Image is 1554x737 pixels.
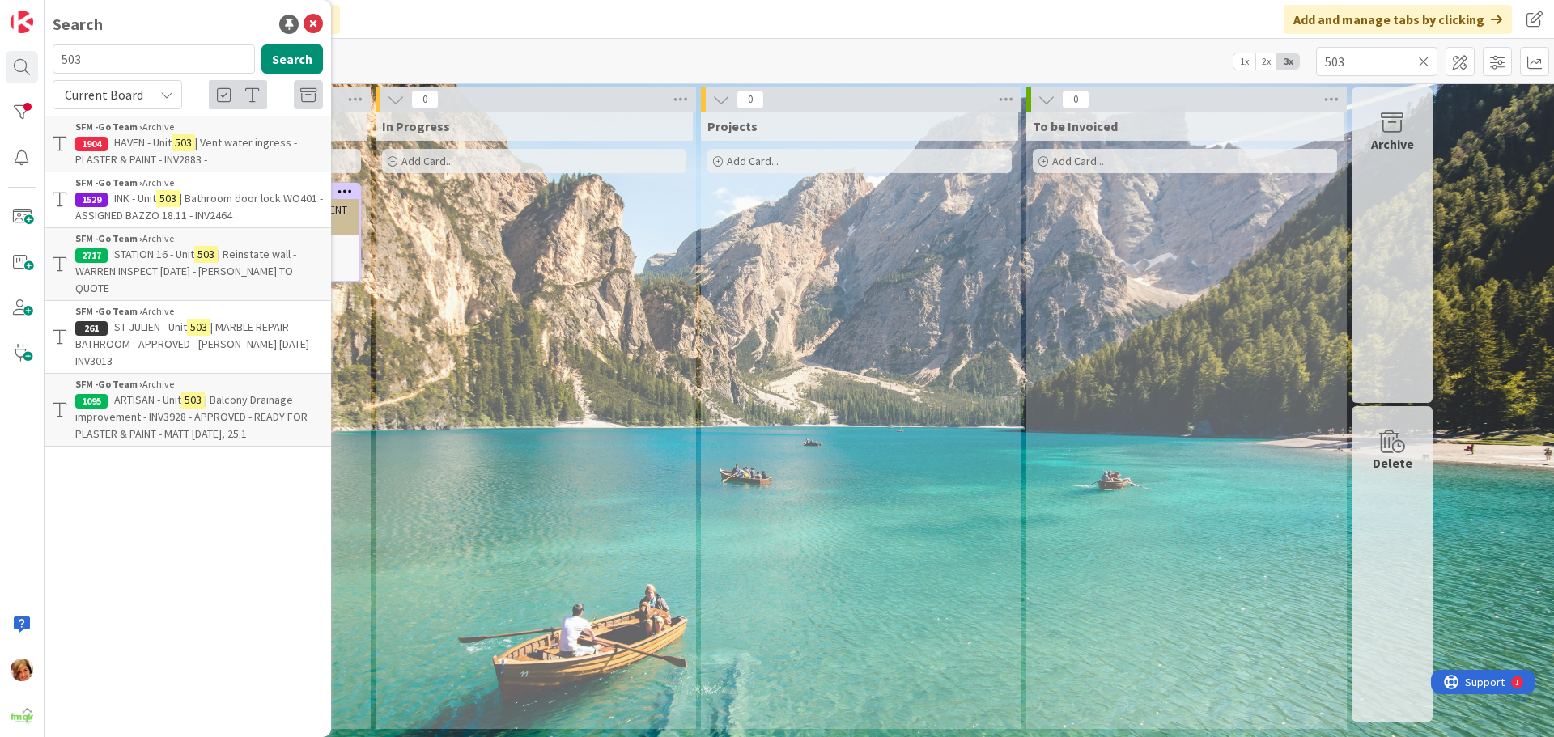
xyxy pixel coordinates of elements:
img: Visit kanbanzone.com [11,11,33,33]
a: SFM -Go Team ›Archive1095ARTISAN - Unit503| Balcony Drainage improvement - INV3928 - APPROVED - R... [45,373,331,447]
div: 1 [84,6,88,19]
span: In Progress [382,118,450,134]
span: 0 [1062,90,1089,109]
b: SFM -Go Team › [75,305,142,317]
img: avatar [11,704,33,726]
button: Search [261,44,323,74]
span: | MARBLE REPAIR BATHROOM - APPROVED - [PERSON_NAME] [DATE] - INV3013 [75,320,315,368]
span: Add Card... [727,154,779,168]
span: 3x [1277,53,1299,70]
img: KD [11,659,33,681]
b: SFM -Go Team › [75,378,142,390]
span: ARTISAN - Unit [114,392,181,407]
mark: 503 [172,134,195,151]
span: Add Card... [1052,154,1104,168]
b: SFM -Go Team › [75,176,142,188]
span: INK - Unit [114,191,156,205]
a: SFM -Go Team ›Archive261ST JULIEN - Unit503| MARBLE REPAIR BATHROOM - APPROVED - [PERSON_NAME] [D... [45,301,331,373]
div: Archive [1371,134,1414,154]
div: 1529 [75,193,108,207]
span: Current Board [65,87,143,103]
input: Search for title... [53,44,255,74]
b: SFM -Go Team › [75,121,142,133]
input: Quick Filter... [1316,47,1437,76]
span: To be Invoiced [1033,118,1118,134]
span: 1x [1233,53,1255,70]
div: 261 [75,321,108,336]
span: | Reinstate wall - WARREN INSPECT [DATE] - [PERSON_NAME] TO QUOTE [75,247,296,295]
a: SFM -Go Team ›Archive1529INK - Unit503| Bathroom door lock WO401 - ASSIGNED BAZZO 18.11 - INV2464 [45,172,331,227]
div: 2717 [75,248,108,263]
div: 1904 [75,137,108,151]
span: | Balcony Drainage improvement - INV3928 - APPROVED - READY FOR PLASTER & PAINT - MATT [DATE], 25.1 [75,392,308,441]
mark: 503 [187,319,210,336]
span: Support [34,2,74,22]
span: Add Card... [401,154,453,168]
b: SFM -Go Team › [75,232,142,244]
a: SFM -Go Team ›Archive1904HAVEN - Unit503| Vent water ingress - PLASTER & PAINT - INV2883 - [45,116,331,172]
div: Search [53,12,103,36]
span: Projects [707,118,758,134]
div: Add and manage tabs by clicking [1284,5,1512,34]
a: SFM -Go Team ›Archive2717STATION 16 - Unit503| Reinstate wall - WARREN INSPECT [DATE] - [PERSON_N... [45,227,331,301]
mark: 503 [194,246,218,263]
mark: 503 [156,190,180,207]
div: Archive [75,304,323,319]
div: Archive [75,231,323,246]
mark: 503 [181,392,205,409]
div: Delete [1373,453,1412,472]
span: 2x [1255,53,1277,70]
div: Archive [75,120,323,134]
span: 0 [411,90,439,109]
span: | Bathroom door lock WO401 - ASSIGNED BAZZO 18.11 - INV2464 [75,191,323,222]
span: HAVEN - Unit [114,135,172,150]
div: Archive [75,377,323,392]
div: 1095 [75,394,108,409]
span: 0 [737,90,764,109]
span: ST JULIEN - Unit [114,320,187,334]
span: STATION 16 - Unit [114,247,194,261]
div: Archive [75,176,323,190]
